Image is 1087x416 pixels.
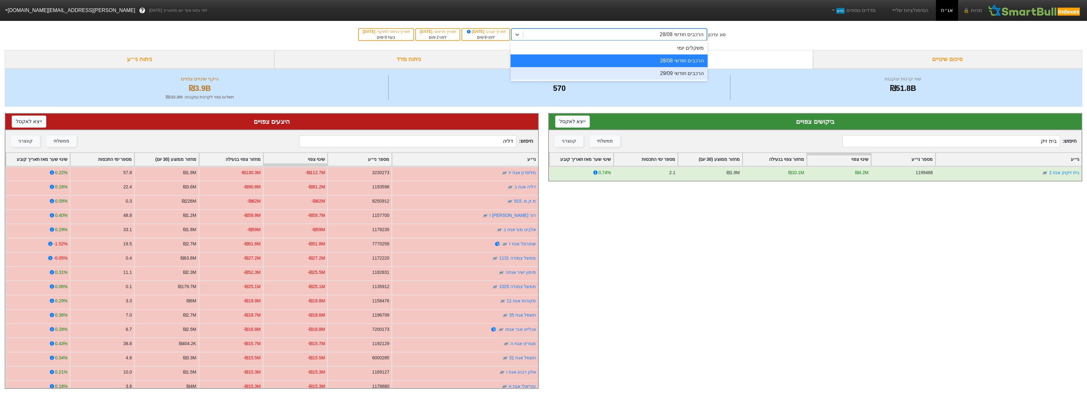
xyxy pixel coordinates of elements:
[183,212,196,219] div: ₪1.2M
[550,153,613,166] div: Toggle SortBy
[505,270,536,275] a: מימון ישיר אגחה
[498,269,505,276] img: tase link
[183,369,196,375] div: ₪1.5M
[187,383,196,390] div: ₪4M
[465,29,506,35] div: תאריך קובע :
[126,198,132,205] div: 0.3
[392,153,538,166] div: Toggle SortBy
[308,255,325,262] div: -₪27.2M
[504,227,536,232] a: אלביט מע' אגח ב
[244,340,261,347] div: -₪15.7M
[55,226,67,233] div: 0.29%
[274,50,544,69] div: ניתוח מדד
[499,298,506,304] img: tase link
[363,29,376,34] span: [DATE]
[244,355,261,361] div: -₪15.5M
[308,184,325,190] div: -₪81.2M
[55,169,67,176] div: 0.22%
[126,255,132,262] div: 0.4
[123,226,132,233] div: 33.1
[244,269,261,276] div: -₪52.3M
[590,136,620,147] button: ממשלתי
[372,312,389,318] div: 1196799
[419,35,456,40] div: לפני ימים
[916,169,933,176] div: 1199488
[465,35,506,40] div: לפני ימים
[308,283,325,290] div: -₪25.1M
[511,54,708,67] div: הרכבים חודשי 28/08
[183,355,196,361] div: ₪3.3M
[13,94,387,100] div: תשלום צפוי לקרנות עוקבות : ₪192.8M
[299,135,533,147] span: חיפוש :
[708,31,726,38] div: סוג עדכון
[126,355,132,361] div: 4.8
[492,284,498,290] img: tase link
[55,326,67,333] div: 0.28%
[807,153,871,166] div: Toggle SortBy
[555,117,1075,126] div: ביקושים צפויים
[660,31,703,38] div: הרכבים חודשי 28/08
[5,50,274,69] div: ניתוח ני״ע
[562,138,576,145] div: קונצרני
[70,153,134,166] div: Toggle SortBy
[842,135,1060,147] input: 97 רשומות...
[140,6,144,15] span: ?
[183,226,196,233] div: ₪1.8M
[123,369,132,375] div: 10.0
[372,298,389,304] div: 1158476
[509,312,536,318] a: חשמל אגח 35
[199,153,263,166] div: Toggle SortBy
[244,241,261,247] div: -₪61.8M
[54,241,67,247] div: -1.52%
[11,136,40,147] button: קונצרני
[55,269,67,276] div: 0.31%
[183,169,196,176] div: ₪1.9M
[507,184,513,190] img: tase link
[503,341,509,347] img: tase link
[372,369,389,375] div: 1169127
[54,255,67,262] div: -0.05%
[743,153,806,166] div: Toggle SortBy
[55,369,67,375] div: 0.21%
[372,184,389,190] div: 1193598
[372,383,389,390] div: 1178680
[55,355,67,361] div: 0.34%
[614,153,677,166] div: Toggle SortBy
[6,153,70,166] div: Toggle SortBy
[385,35,387,40] span: 9
[669,169,675,176] div: 2.1
[123,169,132,176] div: 57.8
[126,283,132,290] div: 0.1
[308,326,325,333] div: -₪16.8M
[183,269,196,276] div: ₪2.3M
[244,383,261,390] div: -₪15.3M
[244,312,261,318] div: -₪18.7M
[485,35,487,40] span: 9
[247,226,261,233] div: -₪59M
[732,75,1074,83] div: שווי קרנות עוקבות
[499,369,505,375] img: tase link
[502,241,508,247] img: tase link
[55,383,67,390] div: 0.18%
[244,184,261,190] div: -₪90.8M
[328,153,391,166] div: Toggle SortBy
[244,369,261,375] div: -₪15.3M
[509,384,536,389] a: עזריאלי אגח ח
[842,135,1077,147] span: חיפוש :
[149,7,207,14] span: לפי נתוני סוף יום מתאריך [DATE]
[264,153,327,166] div: Toggle SortBy
[499,255,536,261] a: ממשל צמודה 1131
[55,212,67,219] div: 0.40%
[135,153,198,166] div: Toggle SortBy
[311,226,325,233] div: -₪59M
[46,136,77,147] button: ממשלתי
[1049,170,1079,175] a: בית זיקוק אגח 2
[244,283,261,290] div: -₪25.1M
[555,136,583,147] button: קונצרני
[482,212,488,219] img: tase link
[187,298,196,304] div: ₪6M
[244,212,261,219] div: -₪59.9M
[509,170,536,175] a: מליסרון אגח יז
[499,284,536,289] a: ממשל צמודה 1025
[502,312,508,318] img: tase link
